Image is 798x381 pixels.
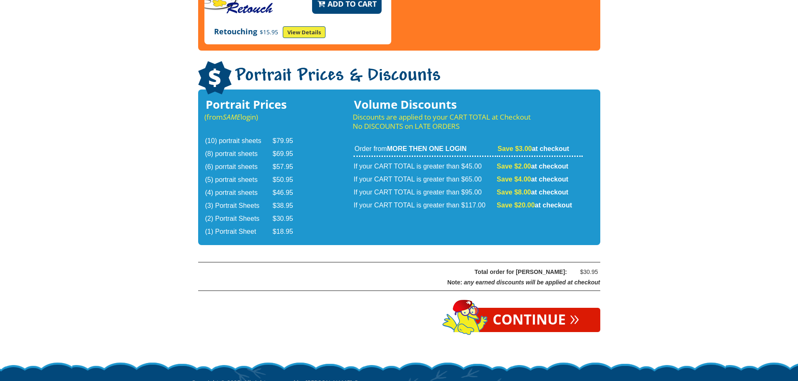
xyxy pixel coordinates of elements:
div: $30.95 [573,267,598,277]
p: Discounts are applied to your CART TOTAL at Checkout No DISCOUNTS on LATE ORDERS [353,113,583,131]
strong: at checkout [498,145,569,152]
td: $50.95 [273,174,304,186]
h3: Portrait Prices [204,100,305,109]
span: Save $3.00 [498,145,532,152]
span: » [570,313,579,322]
span: any earned discounts will be applied at checkout [464,279,600,286]
td: (3) Portrait Sheets [205,200,272,212]
span: Save $4.00 [497,176,531,183]
strong: at checkout [497,189,568,196]
td: (1) Portrait Sheet [205,226,272,238]
p: (from login) [204,113,305,122]
td: (8) portrait sheets [205,148,272,160]
a: View Details [283,26,325,38]
td: (5) portrait sheets [205,174,272,186]
span: Save $8.00 [497,189,531,196]
td: If your CART TOTAL is greater than $45.00 [354,158,496,173]
td: (10) portrait sheets [205,135,272,147]
td: Order from [354,144,496,157]
td: (4) portrait sheets [205,187,272,199]
div: Total order for [PERSON_NAME]: [220,267,567,277]
td: (6) porrtait sheets [205,161,272,173]
span: Save $20.00 [497,202,535,209]
em: SAME [223,112,240,122]
p: Retouching [214,26,382,38]
span: Note: [447,279,462,286]
a: Continue» [472,308,600,332]
td: $18.95 [273,226,304,238]
td: If your CART TOTAL is greater than $65.00 [354,174,496,186]
td: $79.95 [273,135,304,147]
strong: at checkout [497,163,568,170]
strong: at checkout [497,176,568,183]
h1: Portrait Prices & Discounts [198,61,600,96]
td: If your CART TOTAL is greater than $95.00 [354,187,496,199]
td: $69.95 [273,148,304,160]
span: Save $2.00 [497,163,531,170]
strong: MORE THEN ONE LOGIN [387,145,467,152]
strong: at checkout [497,202,572,209]
td: $38.95 [273,200,304,212]
td: (2) Portrait Sheets [205,213,272,225]
td: $46.95 [273,187,304,199]
td: $57.95 [273,161,304,173]
h3: Volume Discounts [353,100,583,109]
span: $15.95 [257,28,281,36]
td: If your CART TOTAL is greater than $117.00 [354,199,496,212]
td: $30.95 [273,213,304,225]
